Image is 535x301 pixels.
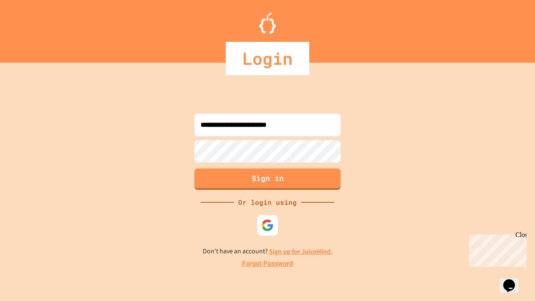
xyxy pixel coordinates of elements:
iframe: chat widget [466,231,527,267]
p: Don't have an account? [203,246,333,257]
button: Sign in [194,168,341,190]
div: Chat with us now!Close [3,3,58,53]
a: Sign up for JuiceMind. [269,247,333,256]
iframe: chat widget [500,268,527,293]
img: google-icon.svg [261,219,274,232]
div: Login [226,42,309,75]
a: Forgot Password [242,259,293,269]
img: Logo.svg [259,13,276,33]
div: Or login using [234,197,301,207]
